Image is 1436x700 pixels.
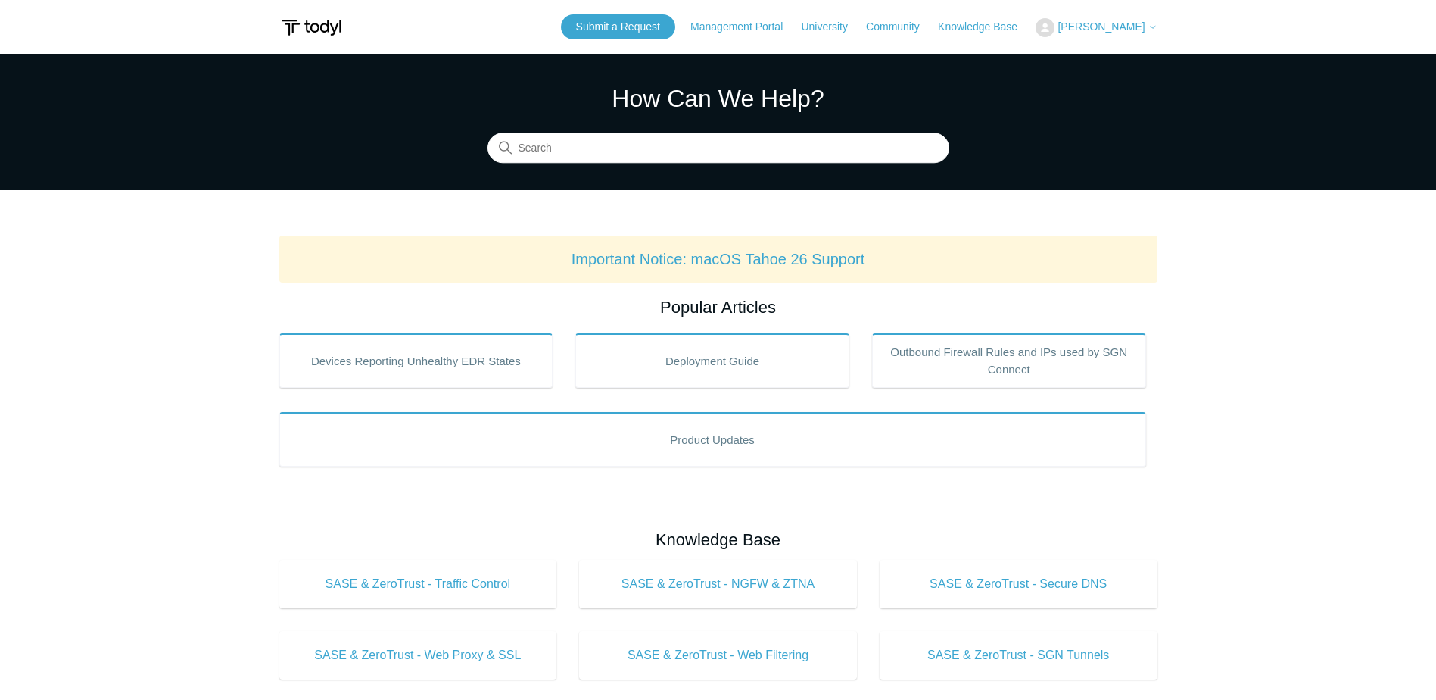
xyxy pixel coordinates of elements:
span: SASE & ZeroTrust - NGFW & ZTNA [602,575,834,593]
a: SASE & ZeroTrust - Web Filtering [579,631,857,680]
a: Management Portal [690,19,798,35]
a: Product Updates [279,412,1146,467]
h2: Knowledge Base [279,527,1157,552]
a: Devices Reporting Unhealthy EDR States [279,333,553,388]
a: Community [866,19,935,35]
a: University [801,19,862,35]
h1: How Can We Help? [487,80,949,117]
a: Submit a Request [561,14,675,39]
a: SASE & ZeroTrust - Secure DNS [880,560,1157,608]
a: Deployment Guide [575,333,849,388]
span: SASE & ZeroTrust - SGN Tunnels [902,646,1135,664]
a: SASE & ZeroTrust - Web Proxy & SSL [279,631,557,680]
a: SASE & ZeroTrust - Traffic Control [279,560,557,608]
a: Knowledge Base [938,19,1033,35]
button: [PERSON_NAME] [1036,18,1157,37]
span: SASE & ZeroTrust - Web Proxy & SSL [302,646,534,664]
input: Search [487,133,949,164]
span: SASE & ZeroTrust - Traffic Control [302,575,534,593]
h2: Popular Articles [279,295,1157,320]
span: SASE & ZeroTrust - Secure DNS [902,575,1135,593]
img: Todyl Support Center Help Center home page [279,14,344,42]
span: SASE & ZeroTrust - Web Filtering [602,646,834,664]
a: SASE & ZeroTrust - SGN Tunnels [880,631,1157,680]
a: Important Notice: macOS Tahoe 26 Support [572,251,865,267]
span: [PERSON_NAME] [1058,20,1145,33]
a: SASE & ZeroTrust - NGFW & ZTNA [579,560,857,608]
a: Outbound Firewall Rules and IPs used by SGN Connect [872,333,1146,388]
